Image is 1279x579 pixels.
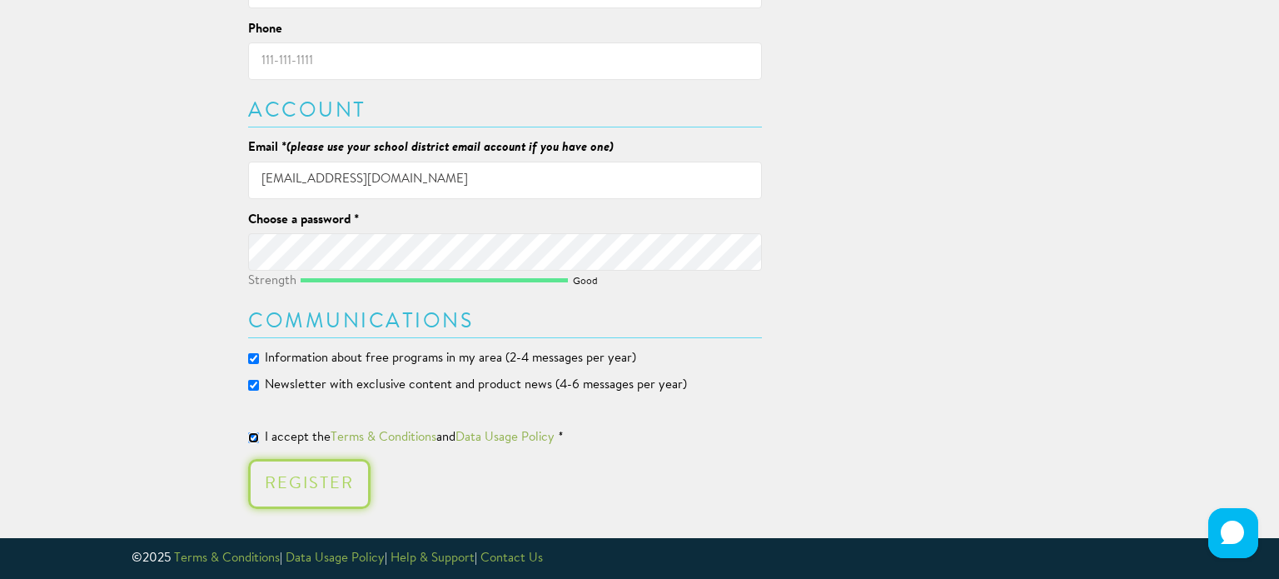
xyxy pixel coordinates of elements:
[248,272,301,290] span: Strength
[248,212,359,229] label: Choose a password *
[480,552,543,565] a: Contact Us
[455,432,555,444] a: Data Usage Policy
[265,352,636,365] span: Information about free programs in my area (2-4 messages per year)
[248,162,762,199] input: jane@example.com
[265,432,331,444] span: I accept the
[265,476,354,492] div: Register
[174,552,280,565] a: Terms & Conditions
[248,21,282,38] label: Phone
[248,353,259,364] input: Information about free programs in my area (2-4 messages per year)
[1204,504,1262,562] iframe: HelpCrunch
[280,552,282,565] span: |
[132,552,142,565] span: ©
[286,142,614,154] em: (please use your school district email account if you have one)
[248,42,762,80] input: 111-111-1111
[286,552,385,565] a: Data Usage Policy
[436,432,455,444] span: and
[248,312,762,332] h3: Communications
[248,101,762,122] h3: Account
[573,277,598,287] span: Good
[142,552,171,565] span: 2025
[475,552,477,565] span: |
[265,379,687,392] span: Newsletter with exclusive content and product news (4-6 messages per year)
[248,142,286,154] span: Email *
[391,552,475,565] a: Help & Support
[385,552,387,565] span: |
[248,432,259,443] input: I accept theTerms & ConditionsandData Usage Policy*
[248,459,371,509] button: Register
[248,380,259,391] input: Newsletter with exclusive content and product news (4-6 messages per year)
[331,432,436,444] a: Terms & Conditions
